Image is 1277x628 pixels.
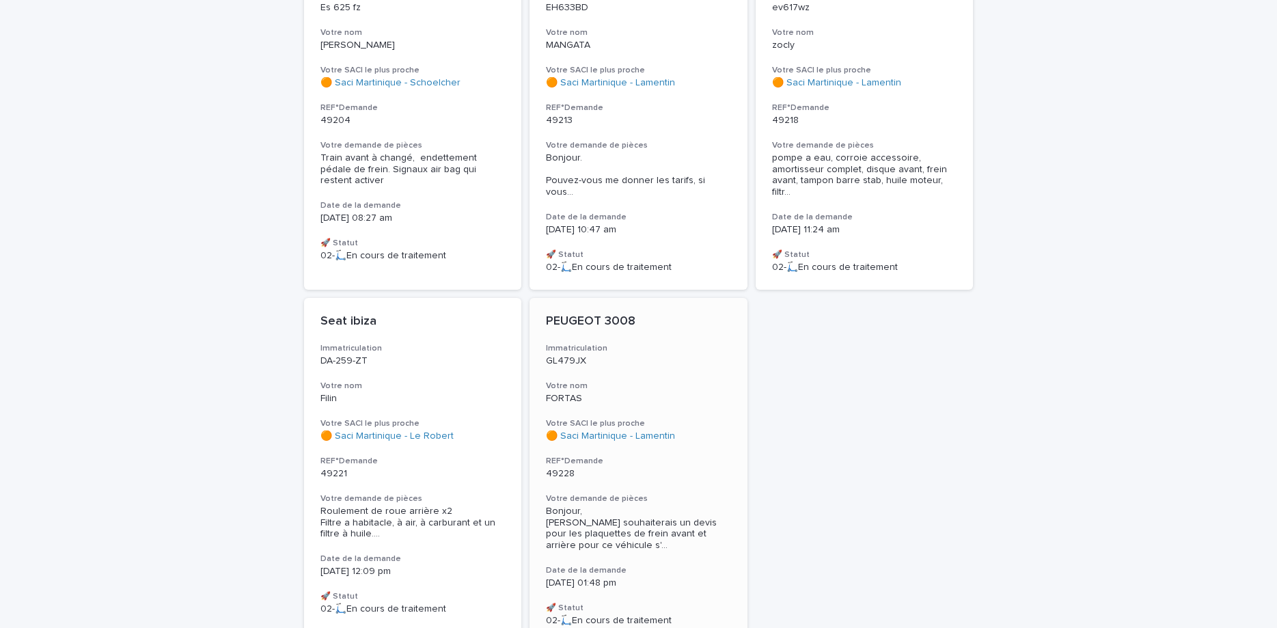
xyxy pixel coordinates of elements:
span: Bonjour, [PERSON_NAME] souhaiterais un devis pour les plaquettes de frein avant et arrière pour c... [546,506,731,551]
h3: Votre demande de pièces [546,140,731,151]
h3: Date de la demande [546,212,731,223]
h3: Votre SACI le plus proche [320,418,506,429]
span: Bonjour. Pouvez-vous me donner les tarifs, si vous ... [546,152,731,198]
h3: Votre nom [320,27,506,38]
p: Es 625 fz [320,2,506,14]
h3: Date de la demande [546,565,731,576]
h3: Votre SACI le plus proche [546,65,731,76]
h3: Votre nom [546,381,731,392]
p: EH633BD [546,2,731,14]
p: MANGATA [546,40,731,51]
h3: Votre SACI le plus proche [772,65,957,76]
p: 49221 [320,468,506,480]
p: 02-🛴En cours de traitement [546,262,731,273]
h3: Votre demande de pièces [772,140,957,151]
h3: Votre demande de pièces [320,140,506,151]
h3: Date de la demande [320,554,506,564]
h3: Votre nom [320,381,506,392]
p: [DATE] 01:48 pm [546,577,731,589]
span: Train avant à changé, endettement pédale de frein. Signaux air bag qui restent activer [320,153,480,186]
h3: REF°Demande [772,103,957,113]
h3: REF°Demande [546,103,731,113]
p: 49218 [772,115,957,126]
h3: Votre nom [546,27,731,38]
p: 02-🛴En cours de traitement [772,262,957,273]
a: 🟠 Saci Martinique - Schoelcher [320,77,461,89]
p: FORTAS [546,393,731,405]
h3: Date de la demande [772,212,957,223]
p: [PERSON_NAME] [320,40,506,51]
h3: REF°Demande [320,456,506,467]
p: DA-259-ZT [320,355,506,367]
p: PEUGEOT 3008 [546,314,731,329]
p: 02-🛴En cours de traitement [320,250,506,262]
h3: Immatriculation [546,343,731,354]
p: ev617wz [772,2,957,14]
p: zocly [772,40,957,51]
h3: Votre nom [772,27,957,38]
h3: Votre demande de pièces [546,493,731,504]
p: 02-🛴En cours de traitement [546,615,731,627]
p: 49213 [546,115,731,126]
p: 49228 [546,468,731,480]
h3: 🚀 Statut [772,249,957,260]
p: Filin [320,393,506,405]
h3: Date de la demande [320,200,506,211]
h3: REF°Demande [546,456,731,467]
h3: Votre SACI le plus proche [320,65,506,76]
p: GL479JX [546,355,731,367]
h3: 🚀 Statut [546,603,731,614]
p: [DATE] 11:24 am [772,224,957,236]
p: [DATE] 12:09 pm [320,566,506,577]
a: 🟠 Saci Martinique - Lamentin [546,431,675,442]
h3: Votre SACI le plus proche [546,418,731,429]
a: 🟠 Saci Martinique - Lamentin [772,77,901,89]
p: [DATE] 08:27 am [320,213,506,224]
p: 02-🛴En cours de traitement [320,603,506,615]
h3: Votre demande de pièces [320,493,506,504]
h3: 🚀 Statut [546,249,731,260]
span: pompe a eau, corroie accessoire, amortisseur complet, disque avant, frein avant, tampon barre sta... [772,152,957,198]
h3: 🚀 Statut [320,238,506,249]
div: Roulement de roue arrière x2 Filtre a habitacle, à air, à carburant et un filtre à huile. De l'hu... [320,506,506,540]
div: Bonjour. Pouvez-vous me donner les tarifs, si vous avez, des bougies, du kit courroie de distribu... [546,152,731,198]
p: 49204 [320,115,506,126]
h3: 🚀 Statut [320,591,506,602]
p: Seat ibiza [320,314,506,329]
a: 🟠 Saci Martinique - Le Robert [320,431,454,442]
a: 🟠 Saci Martinique - Lamentin [546,77,675,89]
p: [DATE] 10:47 am [546,224,731,236]
span: Roulement de roue arrière x2 Filtre a habitacle, à air, à carburant et un filtre à huile. ... [320,506,506,540]
h3: REF°Demande [320,103,506,113]
h3: Immatriculation [320,343,506,354]
div: Bonjour, Je souhaiterais un devis pour les plaquettes de frein avant et arrière pour ce véhicule ... [546,506,731,551]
